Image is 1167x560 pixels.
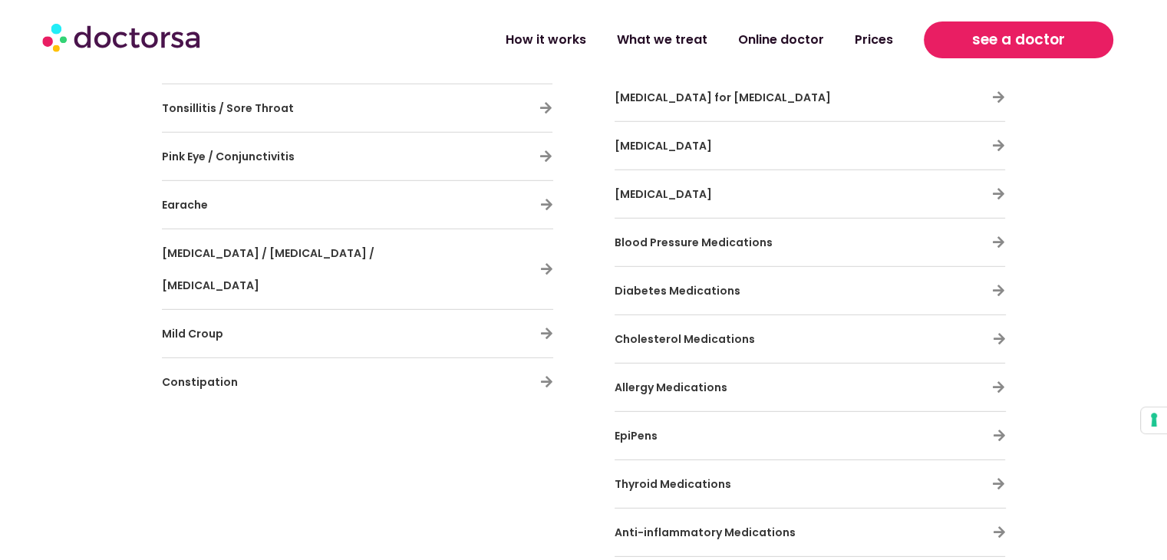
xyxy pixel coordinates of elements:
[602,22,723,58] a: What we treat
[615,235,773,250] span: Blood Pressure Medications
[162,326,223,341] span: Mild Croup
[308,22,908,58] nav: Menu
[615,90,831,105] span: [MEDICAL_DATA] for [MEDICAL_DATA]
[1141,407,1167,433] button: Your consent preferences for tracking technologies
[615,186,712,202] span: [MEDICAL_DATA]
[723,22,839,58] a: Online doctor
[162,149,295,164] span: Pink Eye / Conjunctivitis
[162,374,238,390] span: Constipation
[615,428,658,443] span: EpiPens
[162,100,294,116] span: Tonsillitis / Sore Throat
[490,22,602,58] a: How it works
[839,22,908,58] a: Prices
[162,197,208,212] span: Earache
[924,21,1113,58] a: see a doctor
[615,525,796,540] span: Anti-inflammatory Medications
[615,380,727,395] span: Allergy Medications
[615,331,755,347] span: Cholesterol Medications
[972,28,1065,52] span: see a doctor
[615,476,731,492] span: Thyroid Medications
[615,283,740,298] span: Diabetes Medications
[615,138,712,153] span: [MEDICAL_DATA]
[162,245,374,293] span: [MEDICAL_DATA] / [MEDICAL_DATA] / [MEDICAL_DATA]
